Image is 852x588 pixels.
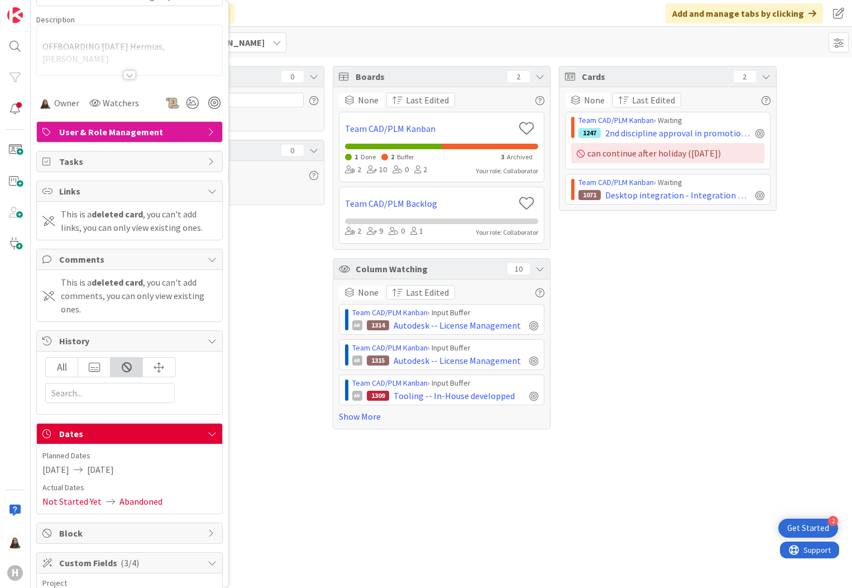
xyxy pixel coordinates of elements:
[352,343,428,353] a: Team CAD/PLM Kanban
[501,153,504,161] span: 3
[778,519,838,538] div: Open Get Started checklist, remaining modules: 2
[45,383,175,403] input: Search...
[59,427,202,440] span: Dates
[406,286,449,299] span: Last Edited
[632,93,675,107] span: Last Edited
[367,391,389,401] div: 1309
[358,286,379,299] span: None
[358,93,379,107] span: None
[42,463,69,476] span: [DATE]
[507,153,533,161] span: Archived
[578,128,601,138] div: 1247
[367,320,389,330] div: 1314
[355,153,358,161] span: 1
[54,96,79,110] span: Owner
[386,93,455,107] button: Last Edited
[36,15,75,25] span: Description
[345,164,361,176] div: 2
[356,262,502,276] span: Column Watching
[352,377,538,389] div: › Input Buffer
[7,565,23,581] div: H
[61,207,217,234] div: This is a , you can't add links, you can only view existing ones.
[59,527,202,540] span: Block
[7,7,23,23] img: Visit kanbanzone.com
[391,153,394,161] span: 2
[367,164,387,176] div: 10
[59,184,202,198] span: Links
[281,71,304,82] div: 0
[476,166,538,176] div: Your role: Collaborator
[787,523,829,534] div: Get Started
[584,93,605,107] span: None
[582,70,728,83] span: Cards
[352,307,538,319] div: › Input Buffer
[59,556,202,570] span: Custom Fields
[46,358,78,377] div: All
[394,319,521,332] span: Autodesk -- License Management
[406,93,449,107] span: Last Edited
[397,153,414,161] span: Buffer
[119,495,162,508] span: Abandoned
[386,285,455,300] button: Last Edited
[508,71,530,82] div: 2
[281,145,304,156] div: 0
[352,391,362,401] div: AR
[578,190,601,200] div: 1071
[59,253,202,266] span: Comments
[356,70,502,83] span: Boards
[42,579,217,587] div: Project
[42,495,102,508] span: Not Started Yet
[666,3,823,23] div: Add and manage tabs by clicking
[92,277,143,288] b: deleted card
[578,115,654,125] a: Team CAD/PLM Kanban
[59,155,202,168] span: Tasks
[394,389,515,402] span: Tooling -- In-House developped
[39,96,52,110] img: KM
[59,125,202,139] span: User & Role Management
[828,516,838,526] div: 2
[508,263,530,274] div: 10
[389,225,405,238] div: 0
[61,276,217,316] div: This is a , you can't add comments, you can only view existing ones.
[414,164,427,176] div: 2
[42,450,217,462] span: Planned Dates
[578,177,654,187] a: Team CAD/PLM Kanban
[605,126,751,140] span: 2nd discipline approval in promotion request
[87,463,114,476] span: [DATE]
[352,355,362,366] div: AR
[578,177,764,188] div: › Waiting
[410,225,423,238] div: 1
[361,153,376,161] span: Done
[197,36,265,49] span: [PERSON_NAME]
[42,40,217,65] p: OFFBOARDING [DATE] Hermias, [PERSON_NAME]
[367,355,389,366] div: 1315
[352,342,538,354] div: › Input Buffer
[393,164,409,176] div: 0
[571,143,764,163] div: can continue after holiday ([DATE])
[367,225,383,238] div: 9
[42,482,217,494] span: Actual Dates
[352,320,362,330] div: AR
[578,115,764,126] div: › Waiting
[345,197,514,210] a: Team CAD/PLM Backlog
[352,378,428,388] a: Team CAD/PLM Kanban
[92,208,143,220] b: deleted card
[23,2,51,15] span: Support
[734,71,756,82] div: 2
[476,227,538,238] div: Your role: Collaborator
[103,96,139,110] span: Watchers
[605,188,751,202] span: Desktop integration - Integration of office to [GEOGRAPHIC_DATA]
[345,122,514,135] a: Team CAD/PLM Kanban
[121,557,139,568] span: ( 3/4 )
[612,93,681,107] button: Last Edited
[339,410,544,423] a: Show More
[394,354,521,367] span: Autodesk -- License Management
[352,307,428,317] a: Team CAD/PLM Kanban
[7,534,23,549] img: KM
[345,225,361,238] div: 2
[59,334,202,348] span: History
